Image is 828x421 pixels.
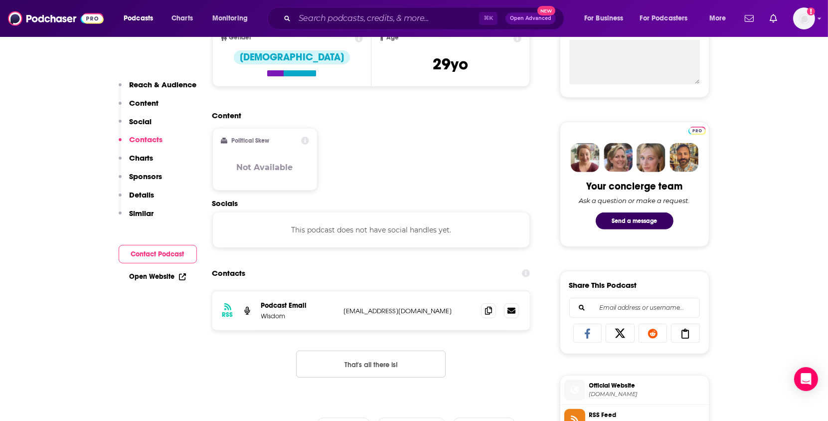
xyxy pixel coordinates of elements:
[119,117,152,135] button: Social
[586,180,682,193] div: Your concierge team
[640,11,688,25] span: For Podcasters
[604,143,633,172] img: Barbara Profile
[688,125,706,135] a: Pro website
[688,127,706,135] img: Podchaser Pro
[296,351,446,378] button: Nothing here.
[386,34,399,41] span: Age
[569,298,700,318] div: Search followers
[766,10,781,27] a: Show notifications dropdown
[231,137,269,144] h2: Political Skew
[639,324,667,343] a: Share on Reddit
[589,381,705,390] span: Official Website
[237,163,293,172] h3: Not Available
[537,6,555,15] span: New
[124,11,153,25] span: Podcasts
[577,10,636,26] button: open menu
[793,7,815,29] img: User Profile
[119,209,154,227] button: Similar
[569,280,637,290] h3: Share This Podcast
[171,11,193,25] span: Charts
[130,172,163,181] p: Sponsors
[793,7,815,29] span: Logged in as KTMSseat4
[584,11,624,25] span: For Business
[579,197,690,205] div: Ask a question or make a request.
[130,153,154,163] p: Charts
[671,324,700,343] a: Copy Link
[222,311,233,319] h3: RSS
[165,10,199,26] a: Charts
[510,16,551,21] span: Open Advanced
[229,34,252,41] span: Gender
[212,212,530,248] div: This podcast does not have social handles yet.
[130,209,154,218] p: Similar
[634,10,702,26] button: open menu
[702,10,739,26] button: open menu
[794,367,818,391] div: Open Intercom Messenger
[234,50,350,64] div: [DEMOGRAPHIC_DATA]
[277,7,574,30] div: Search podcasts, credits, & more...
[344,307,474,315] p: [EMAIL_ADDRESS][DOMAIN_NAME]
[119,245,197,263] button: Contact Podcast
[119,172,163,190] button: Sponsors
[571,143,600,172] img: Sydney Profile
[119,80,197,98] button: Reach & Audience
[295,10,479,26] input: Search podcasts, credits, & more...
[433,54,468,74] span: 29 yo
[479,12,497,25] span: ⌘ K
[205,10,261,26] button: open menu
[130,98,159,108] p: Content
[261,301,336,310] p: Podcast Email
[119,153,154,172] button: Charts
[793,7,815,29] button: Show profile menu
[573,324,602,343] a: Share on Facebook
[212,199,530,208] h2: Socials
[8,9,104,28] img: Podchaser - Follow, Share and Rate Podcasts
[709,11,726,25] span: More
[606,324,635,343] a: Share on X/Twitter
[505,12,556,24] button: Open AdvancedNew
[130,272,186,281] a: Open Website
[596,212,673,229] button: Send a message
[130,117,152,126] p: Social
[212,111,522,120] h2: Content
[212,264,246,283] h2: Contacts
[261,312,336,320] p: Wisdom
[589,391,705,398] span: podcasters.spotify.com
[212,11,248,25] span: Monitoring
[564,380,705,401] a: Official Website[DOMAIN_NAME]
[119,190,155,209] button: Details
[589,411,705,420] span: RSS Feed
[119,98,159,117] button: Content
[741,10,758,27] a: Show notifications dropdown
[119,135,163,153] button: Contacts
[130,135,163,144] p: Contacts
[130,80,197,89] p: Reach & Audience
[669,143,698,172] img: Jon Profile
[637,143,665,172] img: Jules Profile
[807,7,815,15] svg: Add a profile image
[117,10,166,26] button: open menu
[130,190,155,200] p: Details
[578,298,691,317] input: Email address or username...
